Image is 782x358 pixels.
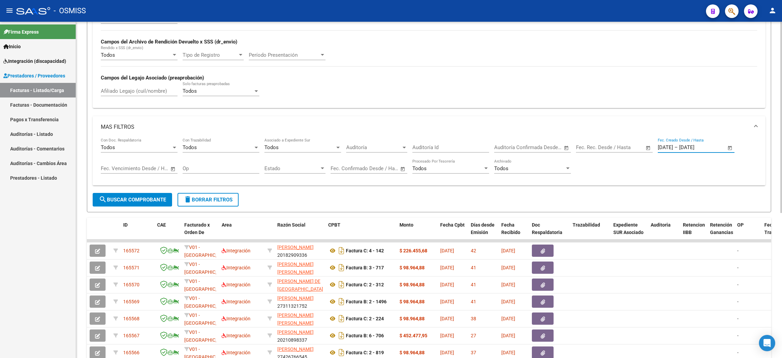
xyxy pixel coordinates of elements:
span: Integración [222,282,250,287]
span: Buscar Comprobante [99,197,166,203]
div: 27322510689 [277,261,323,275]
input: Fecha fin [679,144,712,150]
div: 20182909336 [277,244,323,258]
datatable-header-cell: OP [734,218,762,248]
span: - [737,265,739,270]
span: 165567 [123,333,139,338]
span: [PERSON_NAME] [277,346,314,352]
span: Expediente SUR Asociado [613,222,644,235]
span: Todos [264,144,279,150]
span: [DATE] [440,299,454,304]
i: Descargar documento [337,296,346,307]
mat-icon: search [99,195,107,203]
datatable-header-cell: Razón Social [275,218,325,248]
datatable-header-cell: Retencion IIBB [680,218,707,248]
span: - OSMISS [54,3,86,18]
span: [PERSON_NAME] [277,296,314,301]
strong: Factura C: 4 - 142 [346,248,384,253]
datatable-header-cell: Doc Respaldatoria [529,218,570,248]
div: 27311321752 [277,294,323,309]
span: [DATE] [440,265,454,270]
span: Monto [399,222,413,228]
input: Fecha inicio [658,144,673,150]
datatable-header-cell: Expediente SUR Asociado [611,218,648,248]
span: Inicio [3,43,21,50]
span: 165566 [123,350,139,355]
datatable-header-cell: Monto [397,218,437,248]
datatable-header-cell: Retención Ganancias [707,218,734,248]
input: Fecha inicio [331,165,358,172]
span: Prestadores / Proveedores [3,72,65,79]
input: Fecha fin [364,165,397,172]
span: Facturado x Orden De [184,222,210,235]
input: Fecha fin [134,165,167,172]
span: - [737,350,739,355]
span: Area [222,222,232,228]
mat-icon: person [768,6,777,15]
span: Todos [412,165,427,172]
input: Fecha inicio [101,165,128,172]
span: [PERSON_NAME] [PERSON_NAME] [277,262,314,275]
i: Descargar documento [337,245,346,256]
div: MAS FILTROS [93,138,765,185]
button: Borrar Filtros [178,193,239,207]
span: 37 [471,350,476,355]
datatable-header-cell: CPBT [325,218,397,248]
span: Fecha Cpbt [440,222,465,228]
span: 27 [471,333,476,338]
i: Descargar documento [337,262,346,273]
button: Open calendar [563,144,571,152]
span: Estado [264,165,319,172]
span: [PERSON_NAME] [277,245,314,250]
datatable-header-cell: Trazabilidad [570,218,611,248]
span: Días desde Emisión [471,222,495,235]
span: [PERSON_NAME] DE [GEOGRAPHIC_DATA] [277,279,323,292]
datatable-header-cell: Area [219,218,265,248]
i: Descargar documento [337,330,346,341]
span: Borrar Filtros [184,197,232,203]
span: 38 [471,316,476,321]
button: Open calendar [726,144,734,152]
span: Todos [183,88,197,94]
i: Descargar documento [337,347,346,358]
datatable-header-cell: Días desde Emisión [468,218,499,248]
span: OP [737,222,744,228]
datatable-header-cell: CAE [154,218,182,248]
span: Período Presentación [249,52,319,58]
span: Tipo de Registro [183,52,238,58]
span: Fecha Recibido [501,222,520,235]
button: Open calendar [169,165,177,173]
span: CAE [157,222,166,228]
span: [DATE] [501,265,515,270]
strong: $ 226.455,68 [399,248,427,253]
span: 42 [471,248,476,253]
span: [PERSON_NAME] [PERSON_NAME] [277,312,314,326]
strong: Factura B: 2 - 1496 [346,299,387,304]
strong: Factura C: 2 - 224 [346,316,384,321]
span: - [737,282,739,287]
span: Retención Ganancias [710,222,733,235]
span: 165568 [123,316,139,321]
span: 165572 [123,248,139,253]
span: Retencion IIBB [683,222,705,235]
span: Integración [222,333,250,338]
strong: $ 98.964,88 [399,265,425,270]
span: [DATE] [501,248,515,253]
div: 23383941024 [277,311,323,326]
button: Buscar Comprobante [93,193,172,207]
strong: $ 98.964,88 [399,350,425,355]
span: Doc Respaldatoria [532,222,562,235]
span: [DATE] [440,333,454,338]
mat-icon: delete [184,195,192,203]
span: - [737,299,739,304]
span: – [674,144,678,150]
datatable-header-cell: Auditoria [648,218,680,248]
input: Fecha fin [528,144,561,150]
datatable-header-cell: Fecha Cpbt [437,218,468,248]
span: Integración [222,316,250,321]
span: Todos [101,144,115,150]
i: Descargar documento [337,313,346,324]
span: [DATE] [501,316,515,321]
span: [PERSON_NAME] [277,329,314,335]
input: Fecha inicio [494,144,522,150]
